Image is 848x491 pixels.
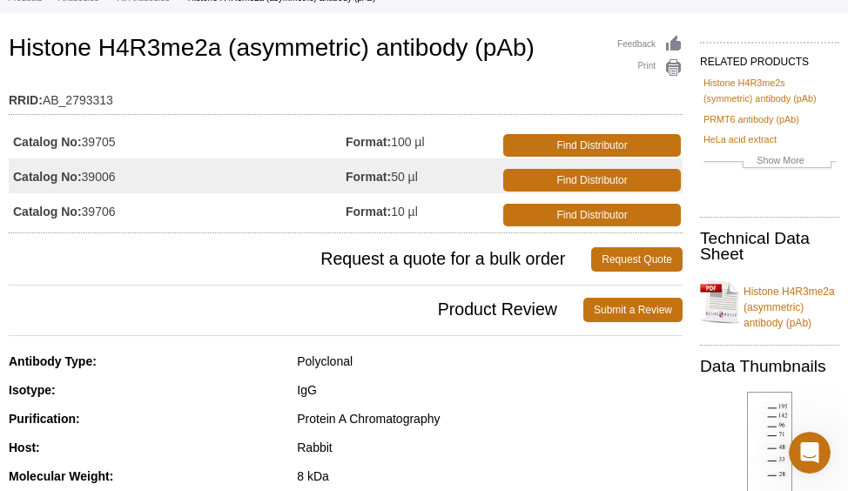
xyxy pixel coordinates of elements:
[703,75,836,106] a: Histone H4R3me2s (symmetric) antibody (pAb)
[297,440,683,455] div: Rabbit
[703,131,777,147] a: HeLa acid extract
[591,247,683,272] a: Request Quote
[13,204,82,219] strong: Catalog No:
[346,204,391,219] strong: Format:
[700,231,839,262] h2: Technical Data Sheet
[9,441,40,454] strong: Host:
[700,42,839,73] h2: RELATED PRODUCTS
[346,193,500,228] td: 10 µl
[9,193,346,228] td: 39706
[703,111,799,127] a: PRMT6 antibody (pAb)
[9,469,113,483] strong: Molecular Weight:
[9,412,80,426] strong: Purification:
[13,134,82,150] strong: Catalog No:
[583,298,683,322] a: Submit a Review
[9,92,43,108] strong: RRID:
[297,411,683,427] div: Protein A Chromatography
[346,134,391,150] strong: Format:
[9,158,346,193] td: 39006
[297,353,683,369] div: Polyclonal
[13,169,82,185] strong: Catalog No:
[9,383,56,397] strong: Isotype:
[617,58,683,77] a: Print
[700,273,839,331] a: Histone H4R3me2a (asymmetric) antibody (pAb)
[346,158,500,193] td: 50 µl
[703,152,836,172] a: Show More
[617,35,683,54] a: Feedback
[9,354,97,368] strong: Antibody Type:
[503,204,681,226] a: Find Distributor
[503,134,681,157] a: Find Distributor
[297,382,683,398] div: IgG
[503,169,681,192] a: Find Distributor
[297,468,683,484] div: 8 kDa
[9,298,583,322] span: Product Review
[789,432,831,474] iframe: Intercom live chat
[346,169,391,185] strong: Format:
[9,82,683,110] td: AB_2793313
[700,359,839,374] h2: Data Thumbnails
[346,124,500,158] td: 100 µl
[9,35,683,64] h1: Histone H4R3me2a (asymmetric) antibody (pAb)
[9,124,346,158] td: 39705
[9,247,591,272] span: Request a quote for a bulk order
